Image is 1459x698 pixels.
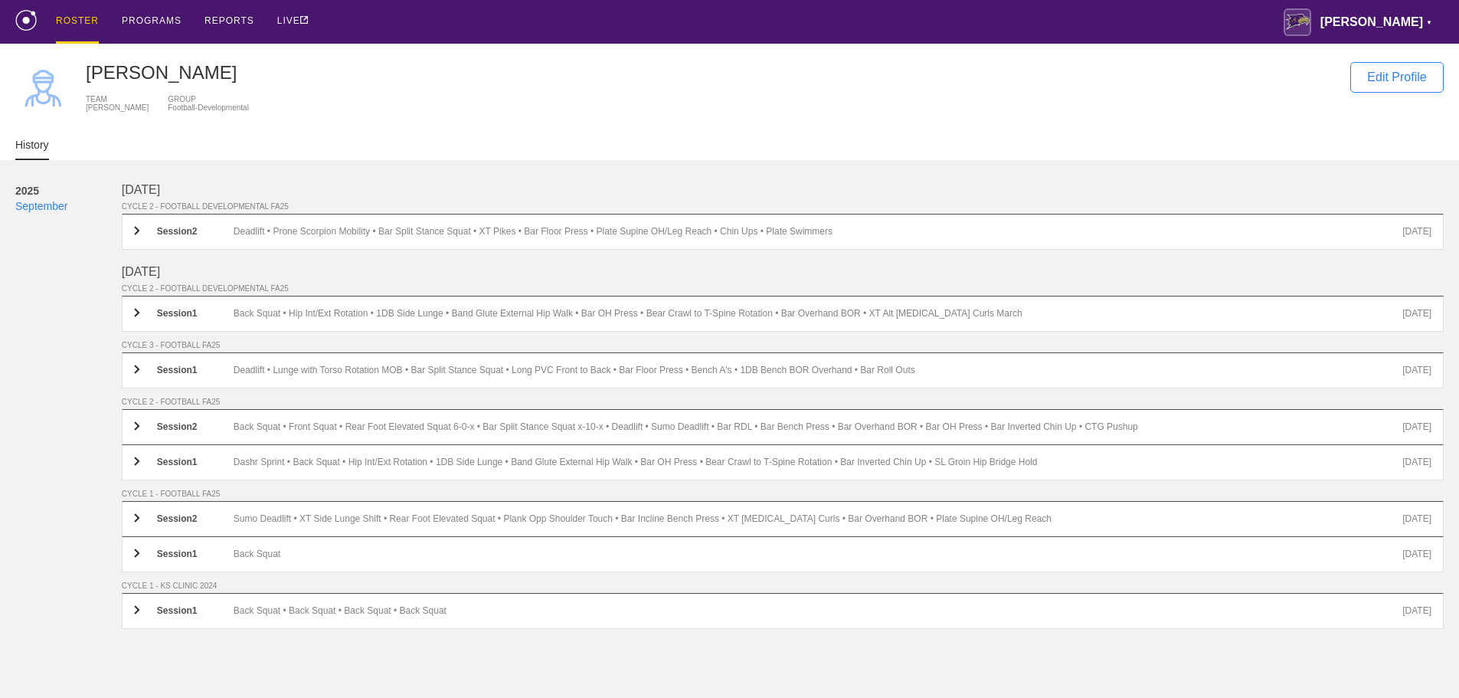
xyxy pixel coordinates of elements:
img: carrot_right.png [134,457,140,466]
iframe: Chat Widget [1382,624,1459,698]
div: CYCLE 1 - KS CLINIC 2024 [122,582,1444,590]
div: Sumo Deadlift • XT Side Lunge Shift • Rear Foot Elevated Squat • Plank Opp Shoulder Touch • Bar I... [234,513,1402,525]
img: carrot_right.png [134,226,140,235]
div: Session 1 [157,365,234,376]
div: [DATE] [1402,365,1431,376]
div: [DATE] [1402,308,1431,320]
div: Session 2 [157,226,234,238]
div: CYCLE 2 - FOOTBALL DEVELOPMENTAL FA25 [122,202,1444,211]
div: [DATE] [1402,421,1431,433]
div: Football-Developmental [168,103,249,112]
div: [DATE] [1402,226,1431,238]
div: [DATE] [1402,457,1431,468]
div: Deadlift • Prone Scorpion Mobility • Bar Split Stance Squat • XT Pikes • Bar Floor Press • Plate ... [234,226,1402,238]
div: [DATE] [1402,513,1431,525]
div: Back Squat [234,549,1402,560]
div: Back Squat • Hip Int/Ext Rotation • 1DB Side Lunge • Band Glute External Hip Walk • Bar OH Press ... [234,308,1402,320]
div: [DATE] [1402,605,1431,617]
div: CYCLE 1 - FOOTBALL FA25 [122,490,1444,498]
div: Back Squat • Front Squat • Rear Foot Elevated Squat 6-0-x • Bar Split Stance Squat x-10-x • Deadl... [234,421,1402,433]
div: Session 2 [157,513,234,525]
img: carrot_right.png [134,605,140,614]
div: Session 2 [157,421,234,433]
div: GROUP [168,95,249,103]
div: [DATE] [1402,549,1431,560]
div: CYCLE 3 - FOOTBALL FA25 [122,341,1444,349]
div: Dashr Sprint • Back Squat • Hip Int/Ext Rotation • 1DB Side Lunge • Band Glute External Hip Walk ... [234,457,1402,468]
img: Avila [1284,8,1311,36]
div: [PERSON_NAME] [86,62,1335,84]
div: [DATE] [122,265,1444,279]
div: Session 1 [157,605,234,617]
img: carrot_right.png [134,308,140,317]
img: carrot_right.png [134,549,140,558]
div: CYCLE 2 - FOOTBALL FA25 [122,398,1444,406]
a: History [15,139,49,160]
div: Edit Profile [1350,62,1444,93]
div: TEAM [86,95,149,103]
div: Deadlift • Lunge with Torso Rotation MOB • Bar Split Stance Squat • Long PVC Front to Back • Bar ... [234,365,1402,376]
img: logo [15,10,37,31]
div: Session 1 [157,457,234,468]
img: carrot_right.png [134,421,140,431]
div: Session 1 [157,549,234,560]
div: [DATE] [122,183,1444,197]
div: ▼ [1426,17,1432,29]
div: Back Squat • Back Squat • Back Squat • Back Squat [234,605,1402,617]
div: CYCLE 2 - FOOTBALL DEVELOPMENTAL FA25 [122,284,1444,293]
img: carrot_right.png [134,513,140,523]
img: carrot_right.png [134,365,140,374]
div: [PERSON_NAME] [86,103,149,112]
div: Session 1 [157,308,234,320]
div: September [15,198,122,214]
div: 2025 [15,183,122,198]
